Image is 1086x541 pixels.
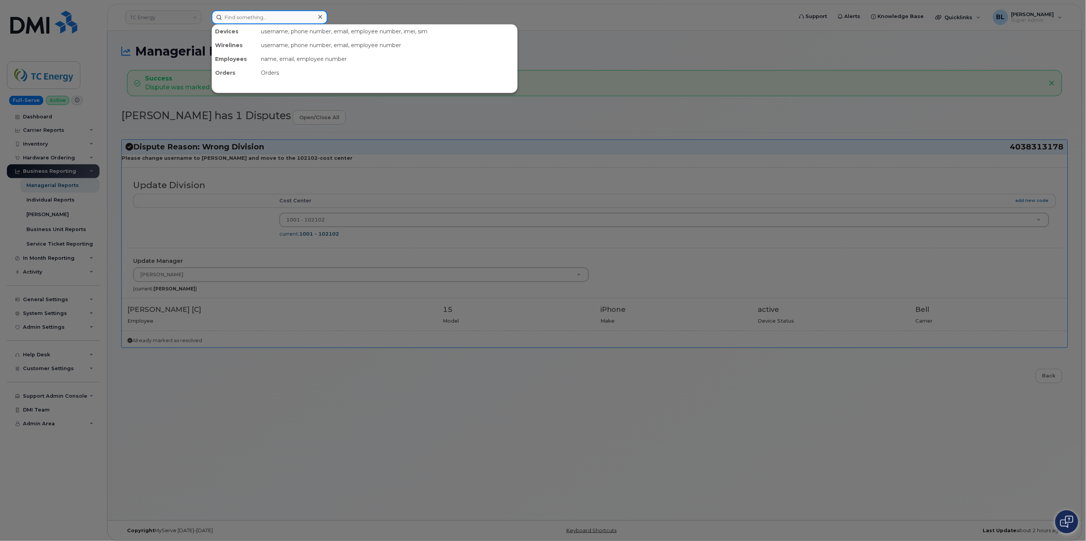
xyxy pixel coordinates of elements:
[212,66,258,80] div: Orders
[212,38,258,52] div: Wirelines
[1060,516,1073,528] img: Open chat
[212,25,258,38] div: Devices
[212,52,258,66] div: Employees
[258,38,517,52] div: username, phone number, email, employee number
[258,25,517,38] div: username, phone number, email, employee number, imei, sim
[258,66,517,80] div: Orders
[258,52,517,66] div: name, email, employee number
